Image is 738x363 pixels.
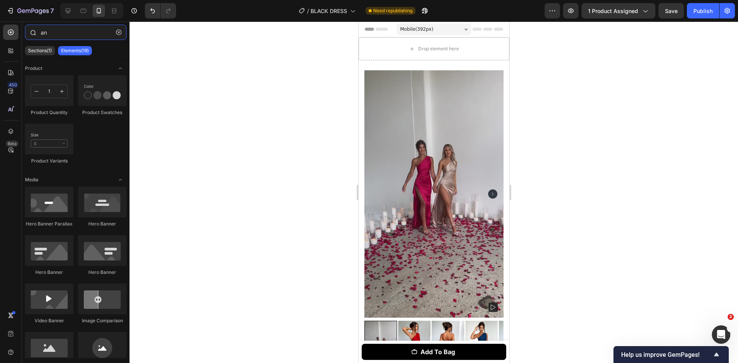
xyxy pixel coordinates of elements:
[25,65,42,72] span: Product
[6,141,18,147] div: Beta
[588,7,638,15] span: 1 product assigned
[359,22,509,363] iframe: Design area
[665,8,678,14] span: Save
[78,269,126,276] div: Hero Banner
[78,220,126,227] div: Hero Banner
[28,48,52,54] p: Sections(1)
[311,7,347,15] span: BLACK DRESS
[25,25,126,40] input: Search Sections & Elements
[307,7,309,15] span: /
[728,314,734,320] span: 2
[658,3,684,18] button: Save
[114,174,126,186] span: Toggle open
[582,3,655,18] button: 1 product assigned
[25,109,73,116] div: Product Quantity
[78,109,126,116] div: Product Swatches
[25,176,38,183] span: Media
[114,62,126,75] span: Toggle open
[25,220,73,227] div: Hero Banner Parallax
[78,317,126,324] div: Image Comparison
[693,7,713,15] div: Publish
[687,3,719,18] button: Publish
[145,3,176,18] div: Undo/Redo
[50,6,54,15] p: 7
[621,351,712,358] span: Help us improve GemPages!
[25,317,73,324] div: Video Banner
[712,325,730,344] iframe: Intercom live chat
[7,82,18,88] div: 450
[25,269,73,276] div: Hero Banner
[3,3,57,18] button: 7
[373,7,412,14] span: Need republishing
[621,350,721,359] button: Show survey - Help us improve GemPages!
[61,48,89,54] p: Elements(19)
[25,157,73,164] div: Product Variants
